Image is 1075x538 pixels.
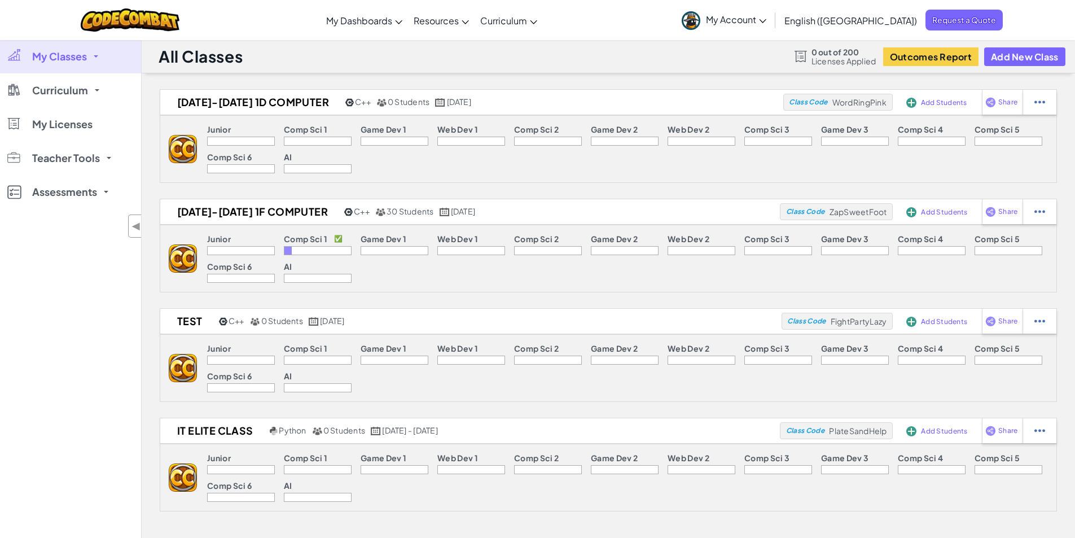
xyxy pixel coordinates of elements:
[975,344,1020,353] p: Comp Sci 5
[1034,97,1045,107] img: IconStudentEllipsis.svg
[811,47,876,56] span: 0 out of 200
[219,317,227,326] img: cpp.png
[437,453,478,462] p: Web Dev 1
[514,234,559,243] p: Comp Sci 2
[312,427,322,435] img: MultipleUsers.png
[668,344,709,353] p: Web Dev 2
[898,234,943,243] p: Comp Sci 4
[821,125,868,134] p: Game Dev 3
[1034,426,1045,436] img: IconStudentEllipsis.svg
[160,94,343,111] h2: [DATE]-[DATE] 1D COMPUTER
[668,125,709,134] p: Web Dev 2
[32,51,87,62] span: My Classes
[345,98,354,107] img: cpp.png
[832,97,887,107] span: WordRingPink
[744,125,789,134] p: Comp Sci 3
[898,453,943,462] p: Comp Sci 4
[437,344,478,353] p: Web Dev 1
[344,208,353,216] img: cpp.png
[906,98,916,108] img: IconAddStudents.svg
[435,98,445,107] img: calendar.svg
[32,119,93,129] span: My Licenses
[160,94,783,111] a: [DATE]-[DATE] 1D COMPUTER C++ 0 Students [DATE]
[821,453,868,462] p: Game Dev 3
[998,208,1017,215] span: Share
[883,47,979,66] button: Outcomes Report
[591,125,638,134] p: Game Dev 2
[361,344,406,353] p: Game Dev 1
[160,203,780,220] a: [DATE]-[DATE] 1F Computer C++ 30 Students [DATE]
[925,10,1003,30] a: Request a Quote
[160,422,267,439] h2: IT Elite class
[821,234,868,243] p: Game Dev 3
[898,344,943,353] p: Comp Sci 4
[361,125,406,134] p: Game Dev 1
[361,453,406,462] p: Game Dev 1
[81,8,179,32] img: CodeCombat logo
[591,344,638,353] p: Game Dev 2
[786,208,824,215] span: Class Code
[309,317,319,326] img: calendar.svg
[375,208,385,216] img: MultipleUsers.png
[207,152,252,161] p: Comp Sci 6
[361,234,406,243] p: Game Dev 1
[985,207,996,217] img: IconShare_Purple.svg
[831,316,887,326] span: FightPartyLazy
[906,426,916,436] img: IconAddStudents.svg
[207,234,231,243] p: Junior
[284,371,292,380] p: AI
[32,153,100,163] span: Teacher Tools
[382,425,437,435] span: [DATE] - [DATE]
[160,422,780,439] a: IT Elite class Python 0 Students [DATE] - [DATE]
[514,453,559,462] p: Comp Sci 2
[334,234,343,243] p: ✅
[786,427,824,434] span: Class Code
[985,426,996,436] img: IconShare_Purple.svg
[207,344,231,353] p: Junior
[789,99,827,106] span: Class Code
[250,317,260,326] img: MultipleUsers.png
[284,481,292,490] p: AI
[169,354,197,382] img: logo
[1034,316,1045,326] img: IconStudentEllipsis.svg
[591,453,638,462] p: Game Dev 2
[668,453,709,462] p: Web Dev 2
[668,234,709,243] p: Web Dev 2
[451,206,475,216] span: [DATE]
[354,206,370,216] span: C++
[284,453,327,462] p: Comp Sci 1
[207,453,231,462] p: Junior
[131,218,141,234] span: ◀
[284,152,292,161] p: AI
[169,463,197,492] img: logo
[784,15,917,27] span: English ([GEOGRAPHIC_DATA])
[437,234,478,243] p: Web Dev 1
[323,425,365,435] span: 0 Students
[898,125,943,134] p: Comp Sci 4
[829,426,887,436] span: PlateSandHelp
[975,453,1020,462] p: Comp Sci 5
[321,5,408,36] a: My Dashboards
[284,125,327,134] p: Comp Sci 1
[744,453,789,462] p: Comp Sci 3
[169,135,197,163] img: logo
[985,316,996,326] img: IconShare_Purple.svg
[279,425,306,435] span: Python
[514,344,559,353] p: Comp Sci 2
[207,371,252,380] p: Comp Sci 6
[998,427,1017,434] span: Share
[387,206,434,216] span: 30 Students
[207,262,252,271] p: Comp Sci 6
[447,97,471,107] span: [DATE]
[320,316,344,326] span: [DATE]
[706,14,766,25] span: My Account
[261,316,303,326] span: 0 Students
[921,318,967,325] span: Add Students
[388,97,429,107] span: 0 Students
[921,99,967,106] span: Add Students
[811,56,876,65] span: Licenses Applied
[744,344,789,353] p: Comp Sci 3
[169,244,197,273] img: logo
